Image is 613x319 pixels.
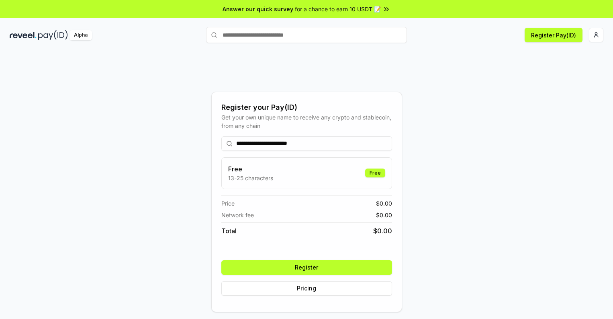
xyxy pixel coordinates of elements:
[525,28,582,42] button: Register Pay(ID)
[69,30,92,40] div: Alpha
[221,113,392,130] div: Get your own unique name to receive any crypto and stablecoin, from any chain
[228,164,273,174] h3: Free
[223,5,293,13] span: Answer our quick survey
[38,30,68,40] img: pay_id
[221,260,392,275] button: Register
[376,199,392,208] span: $ 0.00
[221,199,235,208] span: Price
[221,211,254,219] span: Network fee
[373,226,392,236] span: $ 0.00
[365,169,385,177] div: Free
[10,30,37,40] img: reveel_dark
[376,211,392,219] span: $ 0.00
[221,226,237,236] span: Total
[228,174,273,182] p: 13-25 characters
[221,281,392,296] button: Pricing
[221,102,392,113] div: Register your Pay(ID)
[295,5,381,13] span: for a chance to earn 10 USDT 📝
